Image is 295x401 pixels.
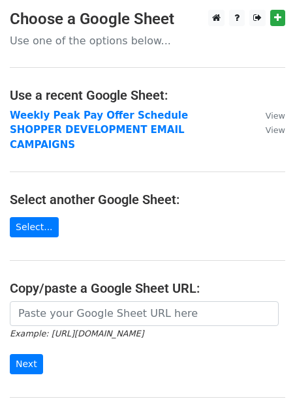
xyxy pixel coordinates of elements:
a: View [253,124,285,136]
small: View [266,111,285,121]
a: SHOPPER DEVELOPMENT EMAIL CAMPAIGNS [10,124,185,151]
h3: Choose a Google Sheet [10,10,285,29]
input: Next [10,354,43,374]
p: Use one of the options below... [10,34,285,48]
h4: Copy/paste a Google Sheet URL: [10,280,285,296]
h4: Use a recent Google Sheet: [10,87,285,103]
input: Paste your Google Sheet URL here [10,301,279,326]
small: View [266,125,285,135]
a: Select... [10,217,59,237]
small: Example: [URL][DOMAIN_NAME] [10,329,144,338]
a: Weekly Peak Pay Offer Schedule [10,110,188,121]
h4: Select another Google Sheet: [10,192,285,207]
a: View [253,110,285,121]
